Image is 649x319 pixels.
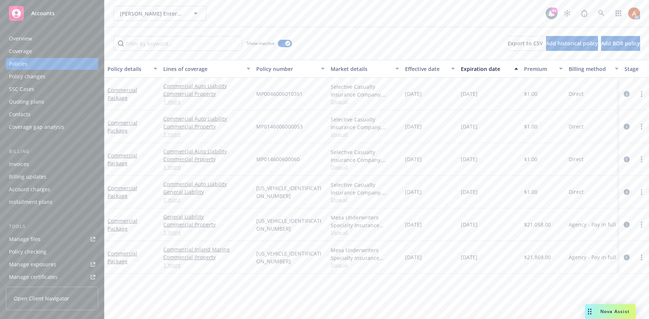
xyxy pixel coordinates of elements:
[601,40,640,47] span: Add BOR policy
[9,246,46,258] div: Policy checking
[551,7,558,14] div: 44
[6,71,98,82] a: Policy changes
[637,253,646,262] a: more
[577,6,592,21] a: Report a Bug
[569,65,610,73] div: Billing method
[9,258,56,270] div: Manage exposures
[331,229,399,235] span: Show all
[163,90,250,98] a: Commercial Property
[461,90,478,98] span: [DATE]
[405,90,422,98] span: [DATE]
[256,123,303,130] span: MP0146006000053
[163,123,250,130] a: Commercial Property
[405,221,422,228] span: [DATE]
[9,83,34,95] div: SSC Cases
[560,6,575,21] a: Stop snowing
[9,121,64,133] div: Coverage gap analysis
[461,65,510,73] div: Expiration date
[521,60,566,78] button: Premium
[6,271,98,283] a: Manage certificates
[461,253,478,261] span: [DATE]
[163,196,250,204] a: 1 more
[637,89,646,98] a: more
[6,96,98,108] a: Quoting plans
[600,308,630,315] span: Nova Assist
[9,171,46,183] div: Billing updates
[331,181,399,196] div: Selective Casualty Insurance Company, Selective Insurance Group, CRC Group
[624,65,648,73] div: Stage
[163,163,250,171] a: 1 more
[331,214,399,229] div: Mesa Underwriters Specialty Insurance Company, Selective Insurance Group, CRC Group
[163,188,250,196] a: General Liability
[331,262,399,268] span: Show all
[6,196,98,208] a: Installment plans
[405,155,422,163] span: [DATE]
[585,304,636,319] button: Nova Assist
[611,6,626,21] a: Switch app
[461,123,478,130] span: [DATE]
[331,196,399,203] span: Show all
[637,155,646,164] a: more
[405,65,447,73] div: Effective date
[601,36,640,51] button: Add BOR policy
[9,33,32,45] div: Overview
[546,40,598,47] span: Add historical policy
[160,60,253,78] button: Lines of coverage
[247,40,275,46] span: Show inactive
[9,45,32,57] div: Coverage
[256,250,325,265] span: [US_VEHICLE_IDENTIFICATION_NUMBER]
[405,253,422,261] span: [DATE]
[524,123,537,130] span: $1.00
[6,258,98,270] span: Manage exposures
[331,131,399,137] span: Show all
[461,221,478,228] span: [DATE]
[163,130,250,138] a: 1 more
[163,82,250,90] a: Commercial Auto Liability
[637,122,646,131] a: more
[569,90,584,98] span: Direct
[163,147,250,155] a: Commercial Auto Liability
[163,221,250,228] a: Commercial Property
[331,246,399,262] div: Mesa Underwriters Specialty Insurance Company, Selective Insurance Group, CRC Group
[14,294,69,302] span: Open Client Navigator
[6,33,98,45] a: Overview
[163,213,250,221] a: General Liability
[163,228,250,236] a: 1 more
[328,60,402,78] button: Market details
[569,123,584,130] span: Direct
[622,220,631,229] a: circleInformation
[107,185,137,199] a: Commercial Package
[9,158,29,170] div: Invoices
[6,121,98,133] a: Coverage gap analysis
[524,65,555,73] div: Premium
[256,155,300,163] span: MP014600600060
[107,87,137,101] a: Commercial Package
[622,188,631,196] a: circleInformation
[508,40,543,47] span: Export to CSV
[163,261,250,269] a: 1 more
[546,36,598,51] button: Add historical policy
[6,158,98,170] a: Invoices
[569,155,584,163] span: Direct
[585,304,594,319] div: Drag to move
[107,65,149,73] div: Policy details
[331,148,399,164] div: Selective Casualty Insurance Company, Selective Insurance Group, CRC Group
[256,65,317,73] div: Policy number
[637,220,646,229] a: more
[6,58,98,70] a: Policies
[6,183,98,195] a: Account charges
[163,253,250,261] a: Commercial Property
[107,119,137,134] a: Commercial Package
[9,271,58,283] div: Manage certificates
[6,83,98,95] a: SSC Cases
[622,155,631,164] a: circleInformation
[163,115,250,123] a: Commercial Auto Liability
[9,58,28,70] div: Policies
[6,171,98,183] a: Billing updates
[107,152,137,167] a: Commercial Package
[331,65,391,73] div: Market details
[107,217,137,232] a: Commercial Package
[256,184,325,200] span: [US_VEHICLE_IDENTIFICATION_NUMBER]
[405,123,422,130] span: [DATE]
[331,83,399,98] div: Selective Casualty Insurance Company, Selective Insurance Group, CRC Group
